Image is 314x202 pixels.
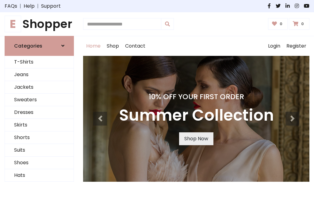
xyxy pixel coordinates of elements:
a: Contact [122,36,148,56]
a: Shoes [5,157,74,169]
a: EShopper [5,17,74,31]
a: T-Shirts [5,56,74,68]
h6: Categories [14,43,42,49]
span: 0 [278,21,284,27]
a: Shop Now [179,132,213,145]
span: | [35,2,41,10]
h4: 10% Off Your First Order [119,92,274,101]
a: Skirts [5,119,74,131]
a: Shop [104,36,122,56]
a: Register [283,36,309,56]
a: Sweaters [5,94,74,106]
a: Help [24,2,35,10]
a: Home [83,36,104,56]
a: Jackets [5,81,74,94]
span: 0 [300,21,305,27]
a: 0 [268,18,288,30]
h1: Shopper [5,17,74,31]
a: Login [265,36,283,56]
h3: Summer Collection [119,106,274,125]
a: Hats [5,169,74,182]
span: | [17,2,24,10]
a: Jeans [5,68,74,81]
a: Support [41,2,61,10]
a: 0 [289,18,309,30]
a: Categories [5,36,74,56]
a: FAQs [5,2,17,10]
a: Shorts [5,131,74,144]
span: E [5,16,21,32]
a: Dresses [5,106,74,119]
a: Suits [5,144,74,157]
